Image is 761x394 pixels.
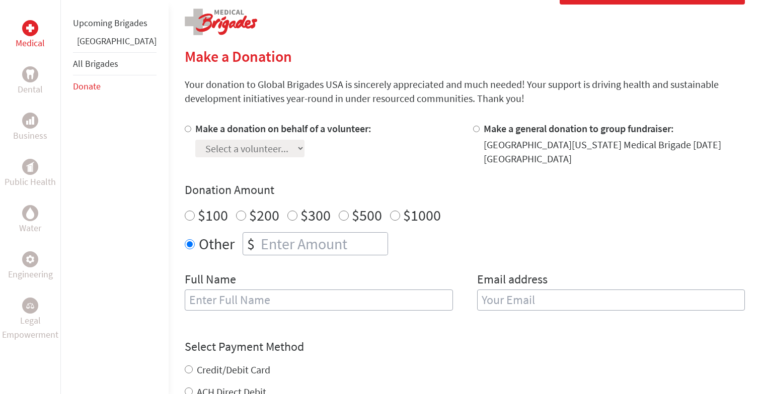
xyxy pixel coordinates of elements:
a: WaterWater [19,205,41,235]
h4: Donation Amount [185,182,745,198]
label: $100 [198,206,228,225]
label: $300 [300,206,331,225]
img: Dental [26,69,34,79]
img: Business [26,117,34,125]
li: All Brigades [73,52,157,75]
a: All Brigades [73,58,118,69]
input: Enter Full Name [185,289,453,311]
p: Business [13,129,47,143]
img: Engineering [26,255,34,263]
div: Medical [22,20,38,36]
h4: Select Payment Method [185,339,745,355]
div: Business [22,113,38,129]
h2: Make a Donation [185,47,745,65]
li: Upcoming Brigades [73,12,157,34]
label: $200 [249,206,279,225]
img: logo-medical.png [185,9,257,35]
div: Public Health [22,159,38,175]
label: $1000 [403,206,441,225]
input: Your Email [477,289,745,311]
a: EngineeringEngineering [8,251,53,281]
div: Dental [22,66,38,82]
p: Dental [18,82,43,96]
a: BusinessBusiness [13,113,47,143]
label: Credit/Debit Card [197,363,270,376]
img: Legal Empowerment [26,303,34,309]
div: Legal Empowerment [22,298,38,314]
a: DentalDental [18,66,43,96]
a: Public HealthPublic Health [5,159,56,189]
a: Donate [73,80,101,92]
img: Public Health [26,162,34,172]
p: Water [19,221,41,235]
a: MedicalMedical [16,20,45,50]
a: Upcoming Brigades [73,17,147,29]
a: Legal EmpowermentLegal Empowerment [2,298,58,342]
p: Medical [16,36,45,50]
label: Full Name [185,271,236,289]
p: Your donation to Global Brigades USA is sincerely appreciated and much needed! Your support is dr... [185,77,745,106]
li: Donate [73,75,157,97]
img: Water [26,207,34,219]
label: Other [199,232,235,255]
input: Enter Amount [259,233,388,255]
p: Public Health [5,175,56,189]
div: Engineering [22,251,38,267]
p: Legal Empowerment [2,314,58,342]
label: $500 [352,206,382,225]
img: Medical [26,24,34,32]
div: $ [243,233,259,255]
a: [GEOGRAPHIC_DATA] [77,35,157,47]
label: Email address [477,271,548,289]
label: Make a general donation to group fundraiser: [484,122,674,135]
div: Water [22,205,38,221]
div: [GEOGRAPHIC_DATA][US_STATE] Medical Brigade [DATE] [GEOGRAPHIC_DATA] [484,138,745,166]
label: Make a donation on behalf of a volunteer: [195,122,371,135]
p: Engineering [8,267,53,281]
li: Panama [73,34,157,52]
